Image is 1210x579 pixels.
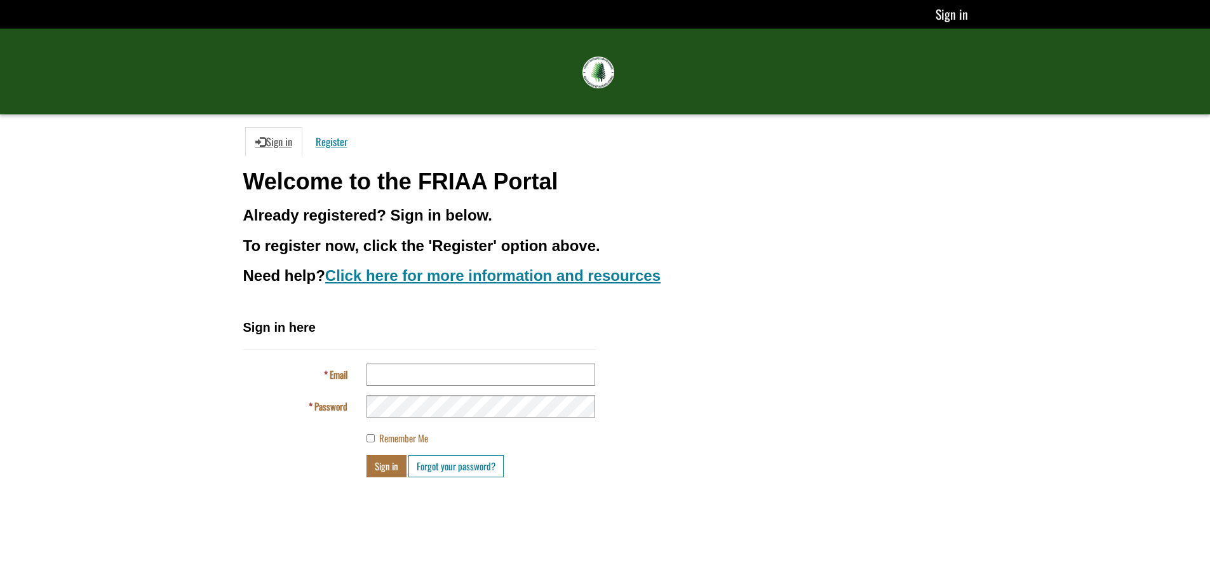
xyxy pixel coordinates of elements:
a: Forgot your password? [408,455,504,477]
input: Remember Me [366,434,375,442]
button: Sign in [366,455,407,477]
a: Sign in [936,4,968,24]
span: Remember Me [379,431,428,445]
h1: Welcome to the FRIAA Portal [243,169,967,194]
img: FRIAA Submissions Portal [582,57,614,88]
span: Email [330,367,347,381]
span: Sign in here [243,320,316,334]
h3: Already registered? Sign in below. [243,207,967,224]
a: Click here for more information and resources [325,267,661,284]
a: Sign in [245,127,302,156]
span: Password [314,399,347,413]
h3: Need help? [243,268,967,284]
h3: To register now, click the 'Register' option above. [243,238,967,254]
a: Register [306,127,358,156]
